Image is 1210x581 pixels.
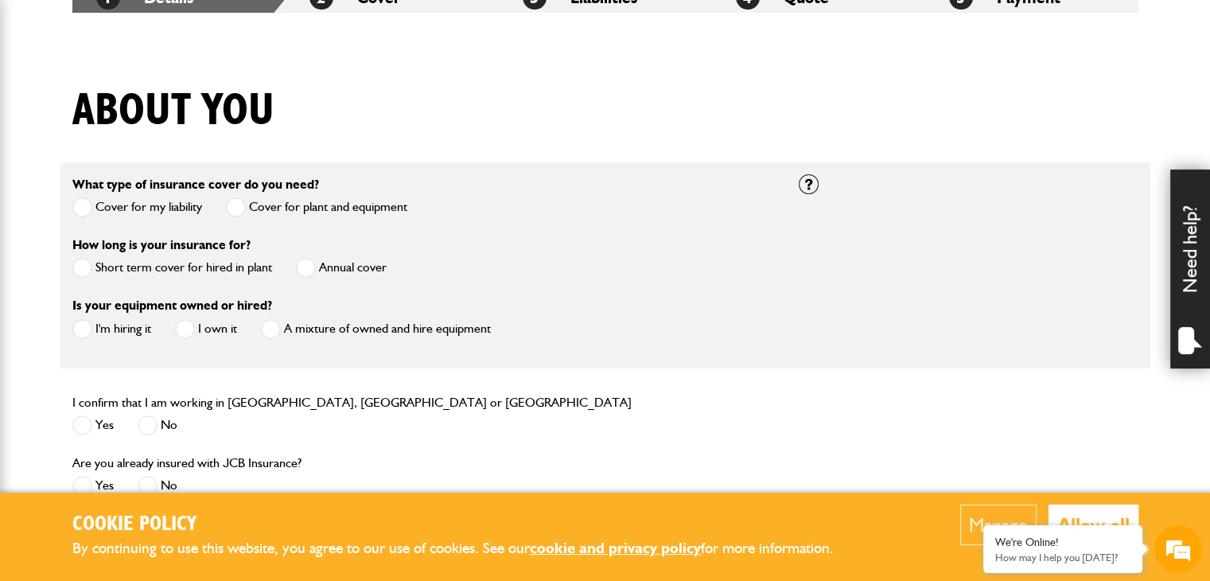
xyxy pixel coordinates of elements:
[1049,505,1138,545] button: Allow all
[72,258,272,278] label: Short term cover for hired in plant
[960,505,1037,545] button: Manage
[72,536,860,561] p: By continuing to use this website, you agree to our use of cookies. See our for more information.
[530,539,701,557] a: cookie and privacy policy
[72,415,114,435] label: Yes
[226,197,407,217] label: Cover for plant and equipment
[72,299,272,312] label: Is your equipment owned or hired?
[175,319,237,339] label: I own it
[72,84,274,138] h1: About you
[995,552,1130,563] p: How may I help you today?
[72,513,860,537] h2: Cookie Policy
[995,536,1130,549] div: We're Online!
[72,197,202,217] label: Cover for my liability
[72,457,302,470] label: Are you already insured with JCB Insurance?
[261,319,491,339] label: A mixture of owned and hire equipment
[1170,170,1210,368] div: Need help?
[72,178,319,191] label: What type of insurance cover do you need?
[296,258,387,278] label: Annual cover
[72,476,114,496] label: Yes
[138,415,177,435] label: No
[72,239,251,252] label: How long is your insurance for?
[138,476,177,496] label: No
[72,396,632,409] label: I confirm that I am working in [GEOGRAPHIC_DATA], [GEOGRAPHIC_DATA] or [GEOGRAPHIC_DATA]
[72,319,151,339] label: I'm hiring it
